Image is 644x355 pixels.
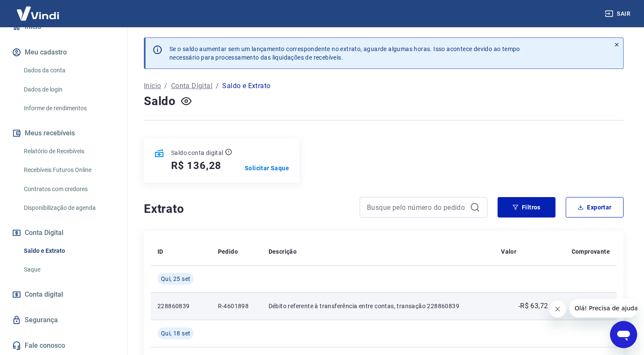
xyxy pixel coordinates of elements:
a: Dados de login [20,81,117,98]
span: Olá! Precisa de ajuda? [5,6,72,13]
a: Conta Digital [171,81,212,91]
img: Vindi [10,0,66,26]
p: Descrição [269,247,297,256]
h5: R$ 136,28 [171,159,221,172]
a: Saldo e Extrato [20,242,117,260]
a: Relatório de Recebíveis [20,143,117,160]
button: Meus recebíveis [10,124,117,143]
p: 228860839 [157,302,204,310]
iframe: Mensagem da empresa [570,299,637,318]
iframe: Botão para abrir a janela de mensagens [610,321,637,348]
button: Meu cadastro [10,43,117,62]
a: Saque [20,261,117,278]
iframe: Fechar mensagem [549,301,566,318]
p: Débito referente à transferência entre contas, transação 228860839 [269,302,488,310]
a: Dados da conta [20,62,117,79]
a: Segurança [10,311,117,329]
p: Se o saldo aumentar sem um lançamento correspondente no extrato, aguarde algumas horas. Isso acon... [169,45,520,62]
a: Solicitar Saque [245,164,289,172]
p: ID [157,247,163,256]
span: Qui, 25 set [161,275,190,283]
a: Início [144,81,161,91]
p: R-4601898 [218,302,255,310]
span: Qui, 18 set [161,329,190,338]
button: Exportar [566,197,624,218]
span: Conta digital [25,289,63,301]
p: Comprovante [572,247,610,256]
a: Disponibilização de agenda [20,199,117,217]
button: Conta Digital [10,223,117,242]
button: Filtros [498,197,555,218]
input: Busque pelo número do pedido [367,201,467,214]
a: Fale conosco [10,336,117,355]
a: Contratos com credores [20,180,117,198]
p: Saldo e Extrato [222,81,270,91]
p: / [164,81,167,91]
p: -R$ 63,72 [518,301,548,311]
p: Pedido [218,247,238,256]
h4: Extrato [144,200,349,218]
p: Valor [501,247,516,256]
a: Recebíveis Futuros Online [20,161,117,179]
p: Saldo conta digital [171,149,223,157]
p: / [216,81,219,91]
button: Sair [603,6,634,22]
span: Download [590,296,610,316]
span: Visualizar [569,296,590,316]
a: Informe de rendimentos [20,100,117,117]
a: Conta digital [10,285,117,304]
h4: Saldo [144,93,176,110]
